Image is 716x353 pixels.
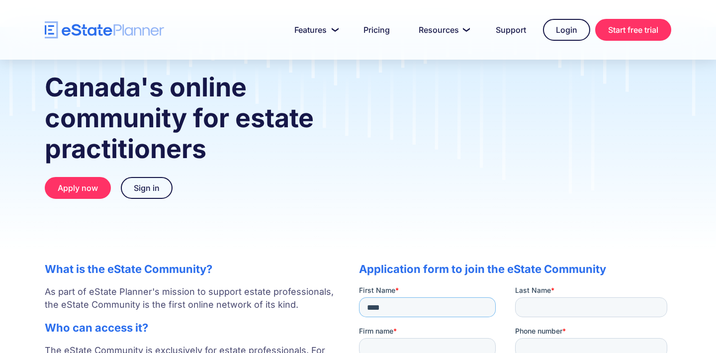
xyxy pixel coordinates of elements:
[45,285,339,311] p: As part of eState Planner's mission to support estate professionals, the eState Community is the ...
[156,41,203,50] span: Phone number
[45,177,111,199] a: Apply now
[45,263,339,275] h2: What is the eState Community?
[156,0,192,9] span: Last Name
[45,21,164,39] a: home
[45,321,339,334] h2: Who can access it?
[543,19,590,41] a: Login
[595,19,671,41] a: Start free trial
[359,263,671,275] h2: Application form to join the eState Community
[484,20,538,40] a: Support
[45,72,314,165] strong: Canada's online community for estate practitioners
[282,20,347,40] a: Features
[121,177,173,199] a: Sign in
[407,20,479,40] a: Resources
[352,20,402,40] a: Pricing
